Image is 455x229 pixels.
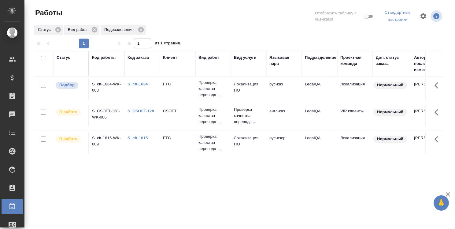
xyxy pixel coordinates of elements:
[302,78,337,99] td: LegalQA
[92,54,116,61] div: Код работы
[431,105,446,120] button: Здесь прячутся важные кнопки
[434,195,449,211] button: 🙏
[34,25,63,35] div: Статус
[55,108,85,116] div: Исполнитель выполняет работу
[57,54,70,61] div: Статус
[411,132,446,153] td: [PERSON_NAME]
[266,78,302,99] td: рус-каз
[38,27,53,33] p: Статус
[337,78,373,99] td: Локализация
[416,9,431,24] span: Настроить таблицу
[198,54,219,61] div: Вид работ
[163,135,192,141] p: FTC
[234,107,263,125] p: Проверка качества перевода ...
[337,132,373,153] td: Локализация
[340,54,370,67] div: Проектная команда
[128,82,148,86] a: S_cft-1634
[379,8,416,24] div: split button
[55,135,85,143] div: Исполнитель выполняет работу
[128,54,149,61] div: Код заказа
[431,78,446,93] button: Здесь прячутся важные кнопки
[234,135,263,147] p: Локализация ПО
[266,105,302,126] td: англ-каз
[155,39,180,48] span: из 1 страниц
[163,54,177,61] div: Клиент
[234,81,263,93] p: Локализация ПО
[315,10,363,22] span: Отобразить таблицу с оценками
[163,108,192,114] p: CSOFT
[377,109,403,115] p: Нормальный
[377,82,403,88] p: Нормальный
[198,80,228,98] p: Проверка качества перевода ...
[411,78,446,99] td: [PERSON_NAME]
[104,27,136,33] p: Подразделение
[89,132,124,153] td: S_cft-1615-WK-009
[59,109,77,115] p: В работе
[163,81,192,87] p: FTC
[269,54,299,67] div: Языковая пара
[414,54,443,73] div: Автор последнего изменения
[234,54,257,61] div: Вид услуги
[101,25,146,35] div: Подразделение
[266,132,302,153] td: рус-азер
[431,132,446,147] button: Здесь прячутся важные кнопки
[55,81,85,89] div: Можно подбирать исполнителей
[68,27,89,33] p: Вид работ
[431,10,443,22] span: Посмотреть информацию
[305,54,336,61] div: Подразделение
[302,105,337,126] td: LegalQA
[411,105,446,126] td: [PERSON_NAME]
[34,8,62,18] span: Работы
[198,107,228,125] p: Проверка качества перевода ...
[128,109,154,113] a: S_CSOFT-128
[64,25,99,35] div: Вид работ
[59,136,77,142] p: В работе
[377,136,403,142] p: Нормальный
[128,136,148,140] a: S_cft-1615
[376,54,408,67] div: Доп. статус заказа
[302,132,337,153] td: LegalQA
[89,78,124,99] td: S_cft-1634-WK-003
[337,105,373,126] td: VIP клиенты
[198,133,228,152] p: Проверка качества перевода ...
[436,197,446,209] span: 🙏
[59,82,75,88] p: Подбор
[89,105,124,126] td: S_CSOFT-128-WK-006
